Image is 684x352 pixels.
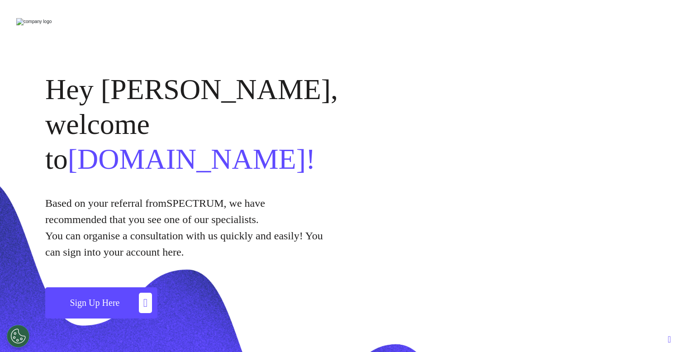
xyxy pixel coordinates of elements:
[7,325,29,347] button: Open Preferences
[166,197,224,209] span: spectrum
[45,228,326,260] p: You can organise a consultation with us quickly and easily! You can sign into your account here.
[70,298,119,308] span: Sign Up Here
[45,287,157,319] button: Sign Up Here
[68,143,315,175] span: [DOMAIN_NAME]!
[16,18,52,25] img: company logo
[45,72,353,176] h1: Hey [PERSON_NAME], welcome to
[45,195,326,228] p: Based on your referral from , we have recommended that you see one of our specialists.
